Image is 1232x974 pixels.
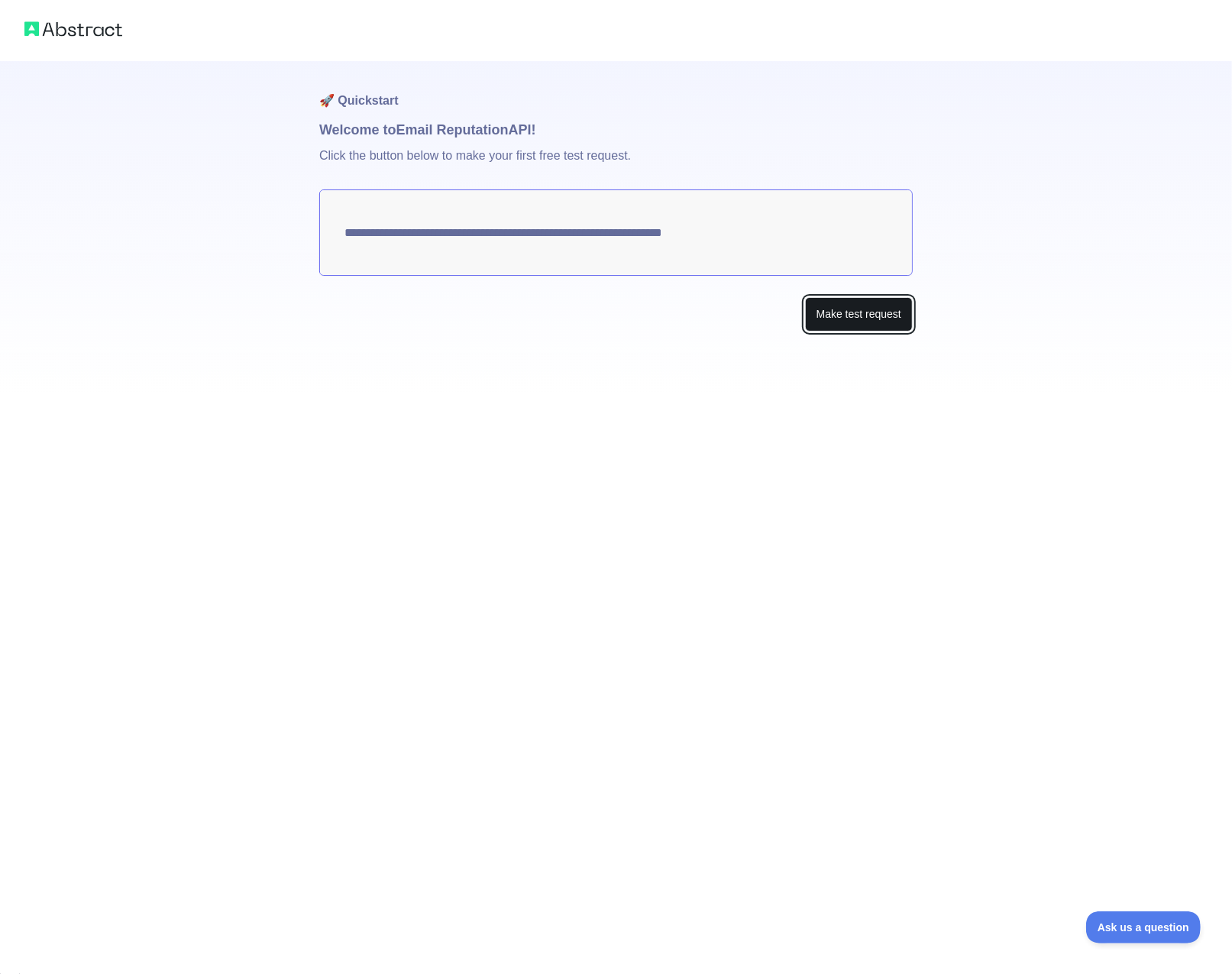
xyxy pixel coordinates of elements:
[24,18,122,40] img: Abstract logo
[319,61,913,119] h1: 🚀 Quickstart
[319,141,913,189] p: Click the button below to make your first free test request.
[805,297,913,332] button: Make test request
[319,119,913,141] h1: Welcome to Email Reputation API!
[1086,911,1201,943] iframe: Toggle Customer Support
